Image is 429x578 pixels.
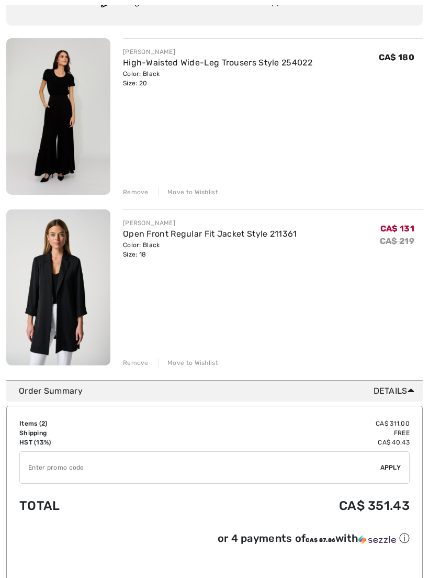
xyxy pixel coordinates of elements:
img: Open Front Regular Fit Jacket Style 211361 [6,209,110,366]
s: CA$ 219 [380,236,414,246]
div: Color: Black Size: 18 [123,240,297,259]
td: CA$ 311.00 [162,419,410,428]
td: Free [162,428,410,438]
td: CA$ 40.43 [162,438,410,447]
td: CA$ 351.43 [162,488,410,524]
td: Total [19,488,162,524]
input: Promo code [20,452,380,483]
div: Order Summary [19,385,419,397]
div: [PERSON_NAME] [123,47,312,57]
img: High-Waisted Wide-Leg Trousers Style 254022 [6,38,110,195]
iframe: PayPal-paypal [19,549,410,578]
span: Details [374,385,419,397]
div: [PERSON_NAME] [123,218,297,228]
div: Move to Wishlist [159,187,218,197]
div: Move to Wishlist [159,358,218,368]
a: Open Front Regular Fit Jacket Style 211361 [123,229,297,239]
div: or 4 payments ofCA$ 87.86withSezzle Click to learn more about Sezzle [19,531,410,549]
div: Color: Black Size: 20 [123,69,312,88]
img: Sezzle [358,535,396,544]
td: Shipping [19,428,162,438]
div: Remove [123,187,149,197]
div: or 4 payments of with [218,531,410,546]
td: Items ( ) [19,419,162,428]
span: 2 [41,420,45,427]
span: CA$ 131 [380,224,414,234]
span: CA$ 180 [379,52,414,62]
td: HST (13%) [19,438,162,447]
div: Remove [123,358,149,368]
a: High-Waisted Wide-Leg Trousers Style 254022 [123,58,312,68]
span: Apply [380,463,401,472]
span: CA$ 87.86 [306,537,335,543]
